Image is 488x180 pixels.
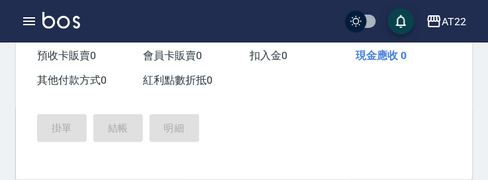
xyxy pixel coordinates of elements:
[388,8,415,35] button: save
[37,74,107,86] span: 其他付款方式 0
[421,8,472,35] button: AT22
[42,12,80,29] img: Logo
[37,49,96,62] span: 預收卡販賣 0
[356,49,407,62] span: 現金應收 0
[144,49,203,62] span: 會員卡販賣 0
[144,74,213,86] span: 紅利點數折抵 0
[442,13,467,30] div: AT22
[250,49,287,62] span: 扣入金 0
